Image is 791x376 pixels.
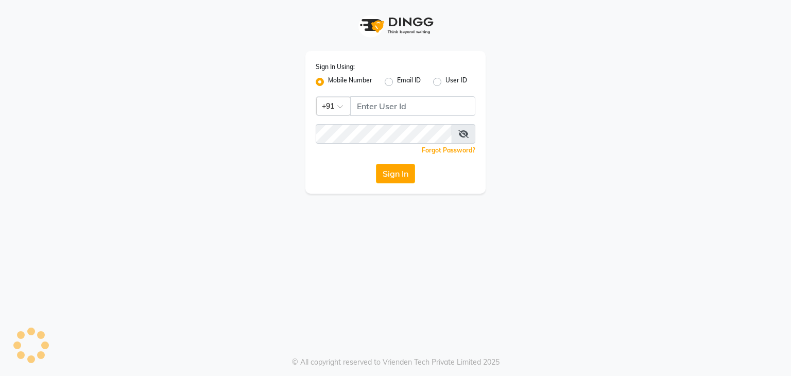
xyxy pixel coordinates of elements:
input: Username [316,124,452,144]
label: Mobile Number [328,76,372,88]
input: Username [350,96,475,116]
img: logo1.svg [354,10,437,41]
label: User ID [445,76,467,88]
label: Sign In Using: [316,62,355,72]
a: Forgot Password? [422,146,475,154]
button: Sign In [376,164,415,183]
label: Email ID [397,76,421,88]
